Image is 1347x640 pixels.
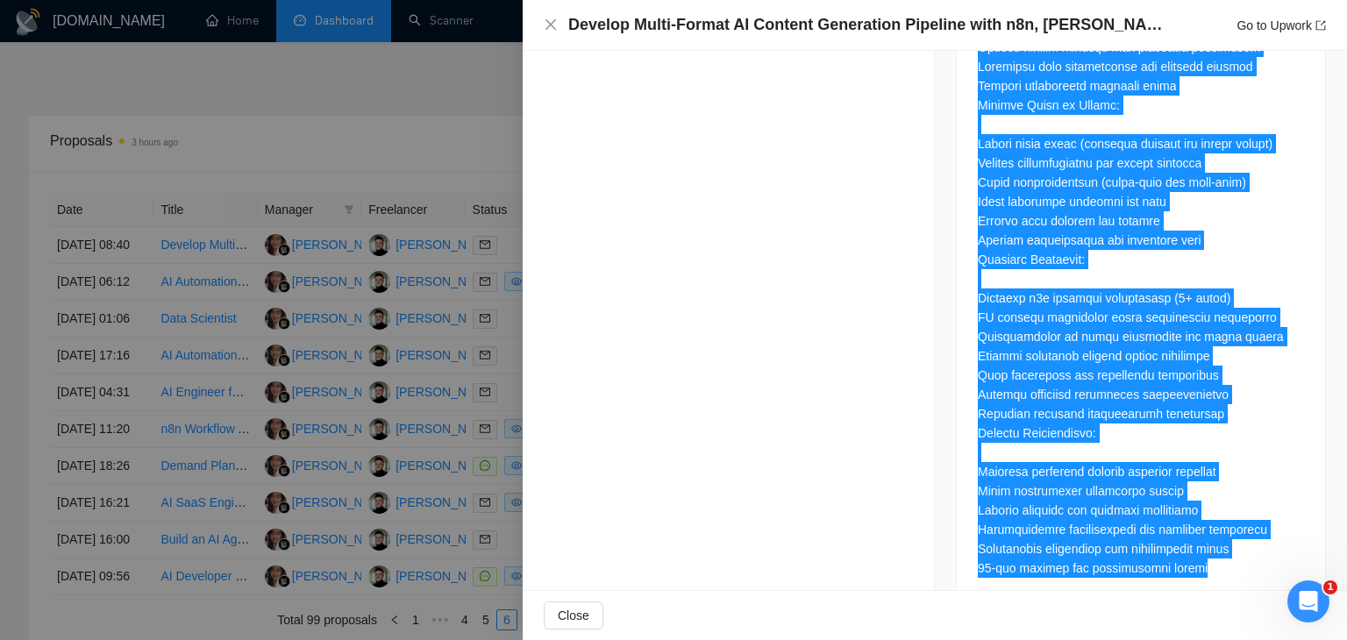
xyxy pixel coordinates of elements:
[1287,580,1329,622] iframe: Intercom live chat
[558,606,589,625] span: Close
[544,18,558,32] button: Close
[568,14,1173,36] h4: Develop Multi-Format AI Content Generation Pipeline with n8n, [PERSON_NAME] & Veo3
[1323,580,1337,594] span: 1
[544,601,603,629] button: Close
[544,18,558,32] span: close
[1237,18,1326,32] a: Go to Upworkexport
[1315,20,1326,31] span: export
